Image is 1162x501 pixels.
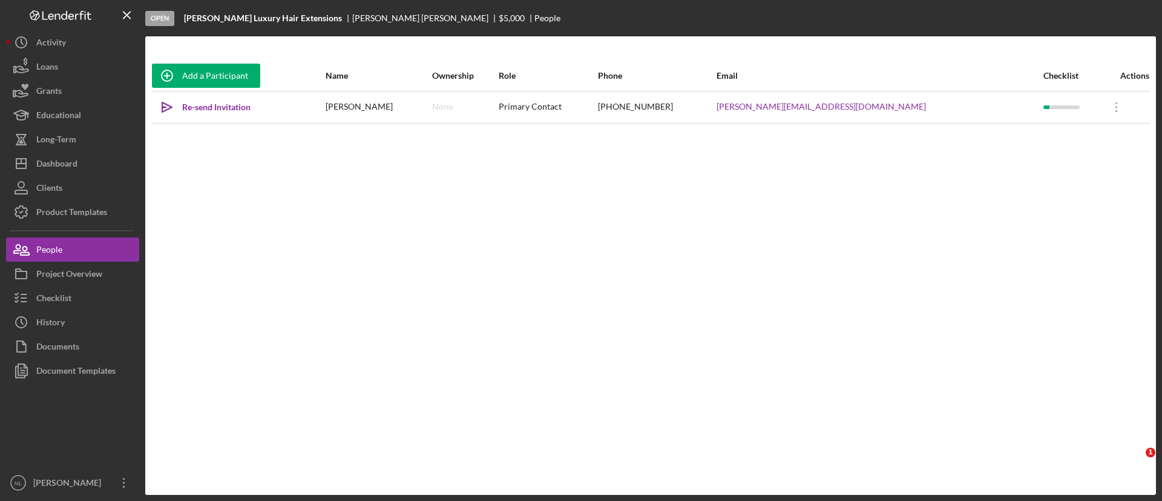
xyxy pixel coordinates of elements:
div: Name [326,71,430,81]
div: History [36,310,65,337]
button: Documents [6,334,139,359]
div: Document Templates [36,359,116,386]
div: [PERSON_NAME] [PERSON_NAME] [352,13,499,23]
button: Re-send Invitation [152,95,263,119]
div: Email [717,71,1042,81]
text: NL [15,480,22,486]
button: Add a Participant [152,64,260,88]
div: People [534,13,560,23]
div: Open [145,11,174,26]
div: Grants [36,79,62,106]
button: Long-Term [6,127,139,151]
div: Dashboard [36,151,77,179]
div: Checklist [36,286,71,313]
button: Dashboard [6,151,139,176]
button: Activity [6,30,139,55]
button: Project Overview [6,262,139,286]
button: Document Templates [6,359,139,383]
div: None [432,102,453,111]
div: Checklist [1043,71,1100,81]
a: [PERSON_NAME][EMAIL_ADDRESS][DOMAIN_NAME] [717,102,926,111]
span: $5,000 [499,13,525,23]
div: Re-send Invitation [182,95,251,119]
button: Product Templates [6,200,139,224]
div: Add a Participant [182,64,248,88]
div: Actions [1101,71,1149,81]
div: [PERSON_NAME] [326,92,430,122]
span: 1 [1146,448,1155,457]
div: Phone [598,71,715,81]
button: NL[PERSON_NAME] [6,471,139,495]
div: Documents [36,334,79,362]
div: Role [499,71,597,81]
button: Checklist [6,286,139,310]
button: Clients [6,176,139,200]
div: Product Templates [36,200,107,227]
div: [PHONE_NUMBER] [598,92,715,122]
div: Primary Contact [499,92,597,122]
div: People [36,237,62,265]
div: Educational [36,103,81,130]
div: Long-Term [36,127,76,154]
button: Grants [6,79,139,103]
div: Clients [36,176,62,203]
b: [PERSON_NAME] Luxury Hair Extensions [184,13,342,23]
button: People [6,237,139,262]
div: [PERSON_NAME] [30,471,109,498]
button: History [6,310,139,334]
div: Loans [36,55,58,82]
div: Ownership [432,71,497,81]
iframe: Intercom live chat [1121,448,1150,477]
div: Project Overview [36,262,102,289]
button: Educational [6,103,139,127]
div: Activity [36,30,66,58]
button: Loans [6,55,139,79]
